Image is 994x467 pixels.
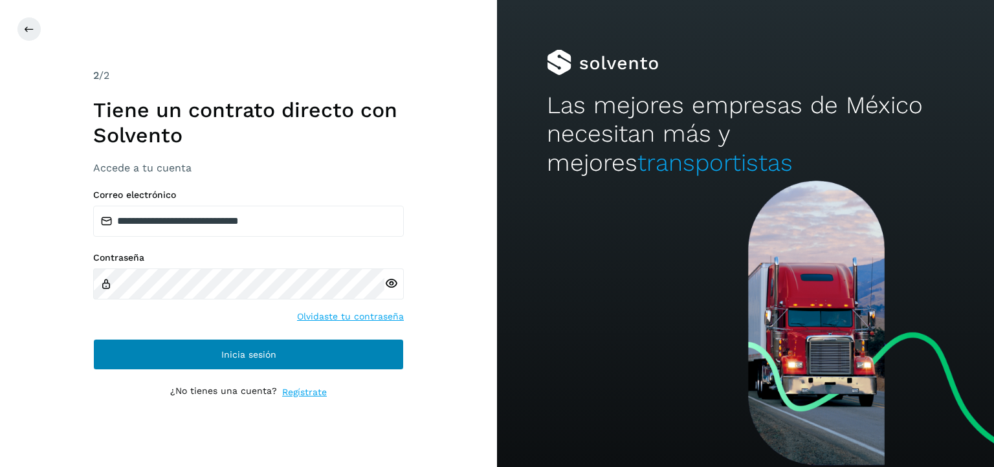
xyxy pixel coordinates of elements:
label: Contraseña [93,252,404,263]
span: Inicia sesión [221,350,276,359]
p: ¿No tienes una cuenta? [170,386,277,399]
span: transportistas [637,149,793,177]
h1: Tiene un contrato directo con Solvento [93,98,404,147]
label: Correo electrónico [93,190,404,201]
span: 2 [93,69,99,81]
button: Inicia sesión [93,339,404,370]
h2: Las mejores empresas de México necesitan más y mejores [547,91,944,177]
h3: Accede a tu cuenta [93,162,404,174]
a: Regístrate [282,386,327,399]
a: Olvidaste tu contraseña [297,310,404,323]
div: /2 [93,68,404,83]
